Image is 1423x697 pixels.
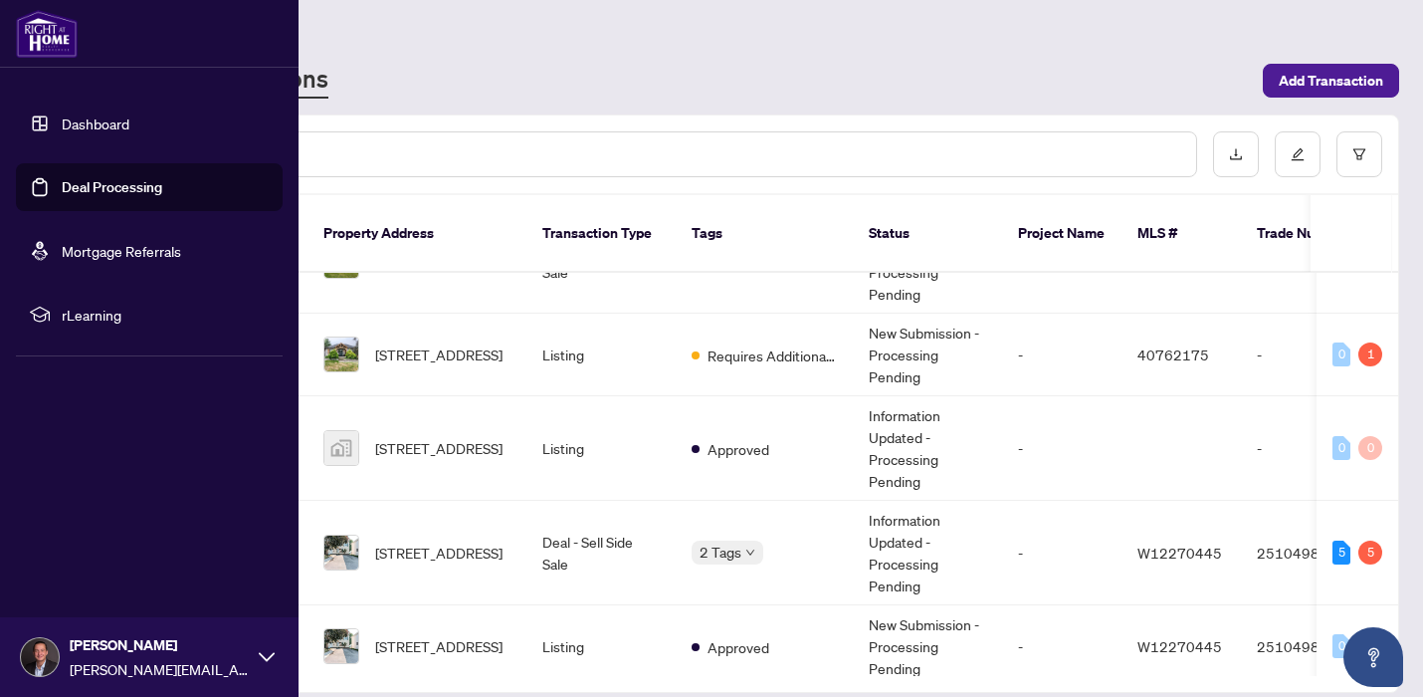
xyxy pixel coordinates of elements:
div: 5 [1332,541,1350,565]
td: Deal - Sell Side Sale [526,501,676,605]
td: 2510498 [1241,501,1380,605]
span: W12270445 [1137,544,1222,562]
a: Mortgage Referrals [62,242,181,260]
div: 5 [1358,541,1382,565]
span: W12270445 [1137,637,1222,655]
td: - [1002,314,1121,396]
img: thumbnail-img [324,431,358,465]
td: 2510498 [1241,605,1380,688]
button: edit [1275,131,1321,177]
img: Profile Icon [21,638,59,676]
a: Deal Processing [62,178,162,196]
th: Transaction Type [526,195,676,273]
td: - [1241,314,1380,396]
div: 0 [1332,343,1350,366]
img: thumbnail-img [324,629,358,663]
span: 2 Tags [700,541,741,564]
td: - [1241,396,1380,501]
th: Project Name [1002,195,1121,273]
button: download [1213,131,1259,177]
button: filter [1336,131,1382,177]
span: [STREET_ADDRESS] [375,635,503,657]
td: - [1002,501,1121,605]
button: Add Transaction [1263,64,1399,98]
th: Tags [676,195,853,273]
span: Approved [708,438,769,460]
th: Property Address [307,195,526,273]
span: [STREET_ADDRESS] [375,542,503,564]
span: rLearning [62,304,269,326]
span: Requires Additional Docs [708,345,837,366]
div: 1 [1358,343,1382,366]
td: Listing [526,314,676,396]
a: Dashboard [62,115,129,132]
div: 0 [1358,436,1382,460]
span: [PERSON_NAME][EMAIL_ADDRESS][DOMAIN_NAME] [70,658,249,680]
th: MLS # [1121,195,1241,273]
div: 0 [1332,634,1350,658]
img: thumbnail-img [324,536,358,570]
span: [STREET_ADDRESS] [375,437,503,459]
img: thumbnail-img [324,338,358,371]
img: logo [16,10,78,58]
span: filter [1352,147,1366,161]
span: Approved [708,636,769,658]
td: Listing [526,396,676,501]
div: 0 [1332,436,1350,460]
th: Status [853,195,1002,273]
span: down [745,548,755,558]
td: - [1002,396,1121,501]
th: Trade Number [1241,195,1380,273]
td: Information Updated - Processing Pending [853,501,1002,605]
button: Open asap [1343,627,1403,687]
span: download [1229,147,1243,161]
span: Add Transaction [1279,65,1383,97]
span: [PERSON_NAME] [70,634,249,656]
span: 40762175 [1137,346,1209,363]
td: Information Updated - Processing Pending [853,396,1002,501]
td: New Submission - Processing Pending [853,314,1002,396]
span: [STREET_ADDRESS] [375,344,503,365]
td: Listing [526,605,676,688]
td: - [1002,605,1121,688]
td: New Submission - Processing Pending [853,605,1002,688]
span: edit [1291,147,1305,161]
